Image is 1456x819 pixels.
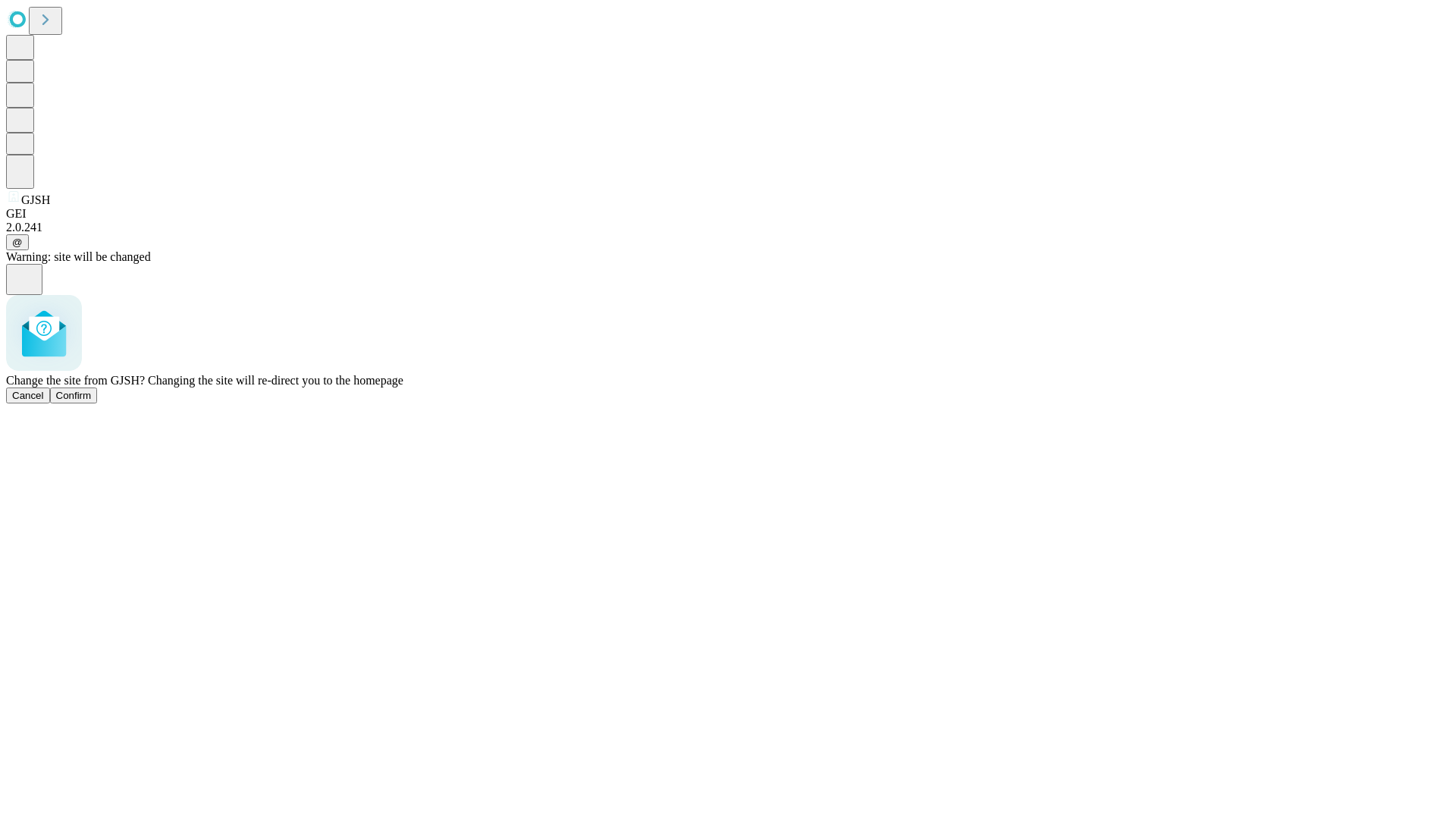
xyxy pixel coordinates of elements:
button: Cancel [6,388,50,403]
button: Confirm [50,388,98,403]
span: Confirm [56,390,92,401]
div: Change the site from GJSH? Changing the site will re-direct you to the homepage [6,374,1450,388]
div: Warning: site will be changed [6,250,1450,264]
span: Cancel [12,390,44,401]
